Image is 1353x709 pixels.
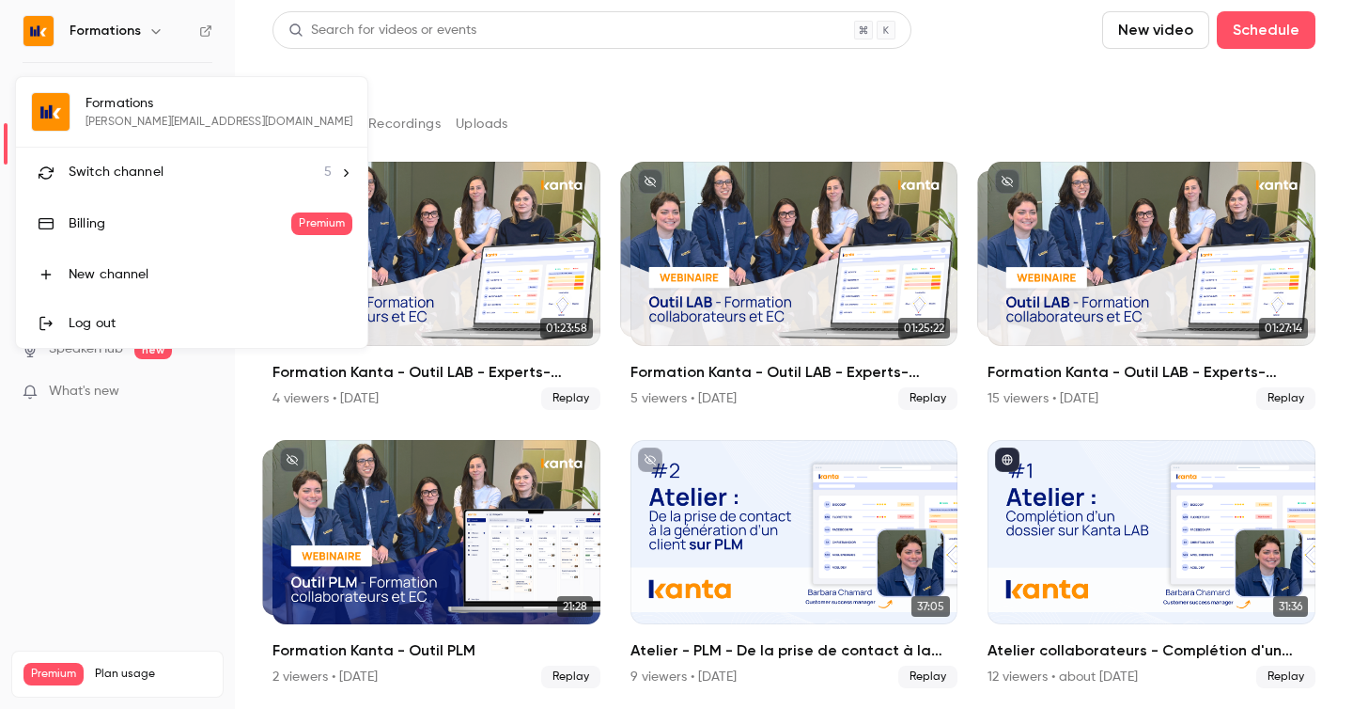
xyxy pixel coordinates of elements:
[69,314,352,333] div: Log out
[69,265,352,284] div: New channel
[69,163,163,182] span: Switch channel
[291,213,352,235] span: Premium
[324,163,332,182] span: 5
[69,214,291,233] div: Billing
